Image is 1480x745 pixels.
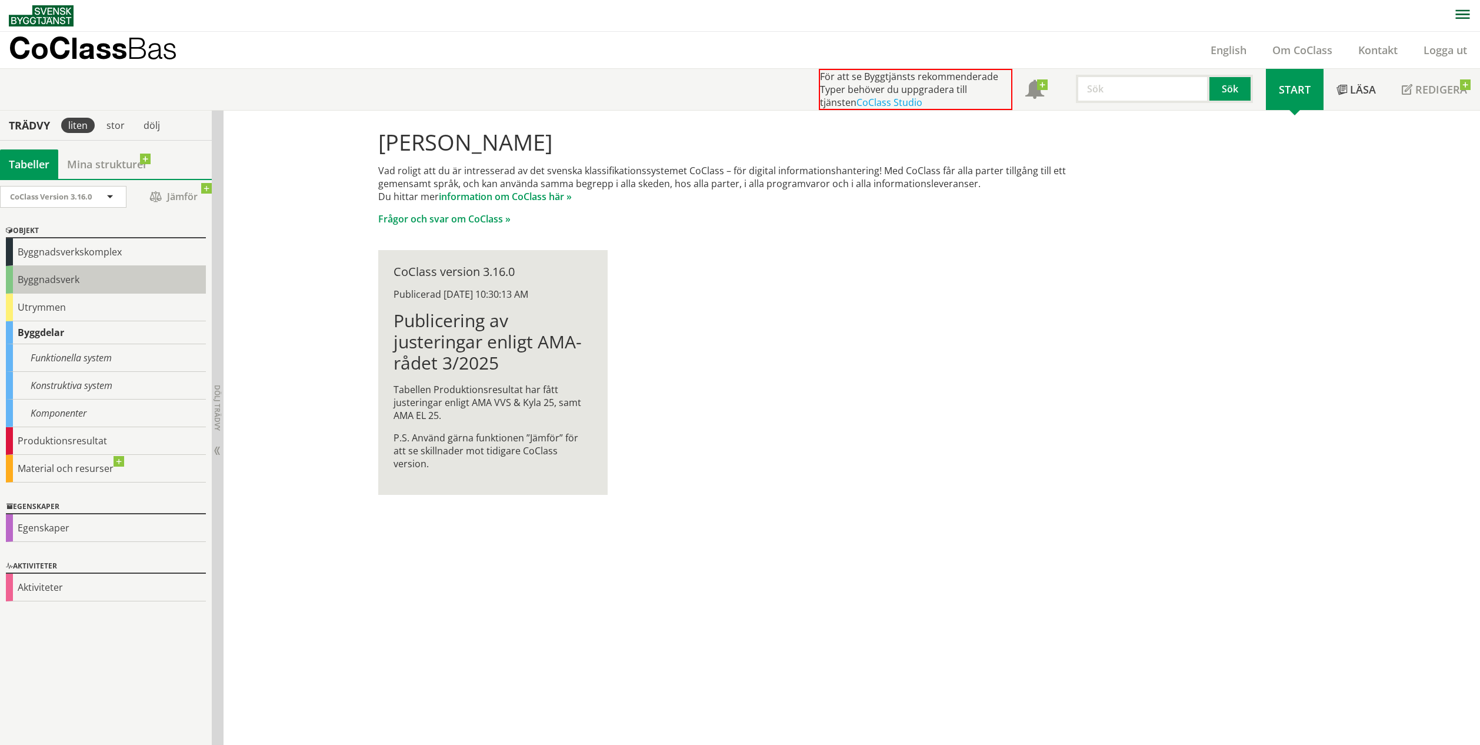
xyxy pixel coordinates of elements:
[2,119,56,132] div: Trädvy
[439,190,572,203] a: information om CoClass här »
[6,500,206,514] div: Egenskaper
[6,514,206,542] div: Egenskaper
[1076,75,1209,103] input: Sök
[6,266,206,294] div: Byggnadsverk
[6,238,206,266] div: Byggnadsverkskomplex
[1198,43,1259,57] a: English
[6,574,206,601] div: Aktiviteter
[10,191,92,202] span: CoClass Version 3.16.0
[1415,82,1467,97] span: Redigera
[1266,69,1324,110] a: Start
[58,149,156,179] a: Mina strukturer
[127,31,177,65] span: Bas
[6,400,206,427] div: Komponenter
[394,265,592,278] div: CoClass version 3.16.0
[819,69,1012,110] div: För att se Byggtjänsts rekommenderade Typer behöver du uppgradera till tjänsten
[394,310,592,374] h1: Publicering av justeringar enligt AMA-rådet 3/2025
[1025,81,1044,100] span: Notifikationer
[61,118,95,133] div: liten
[6,372,206,400] div: Konstruktiva system
[6,294,206,321] div: Utrymmen
[136,118,167,133] div: dölj
[378,164,1101,203] p: Vad roligt att du är intresserad av det svenska klassifikationssystemet CoClass – för digital inf...
[378,212,511,225] a: Frågor och svar om CoClass »
[1324,69,1389,110] a: Läsa
[1259,43,1345,57] a: Om CoClass
[6,344,206,372] div: Funktionella system
[1389,69,1480,110] a: Redigera
[1411,43,1480,57] a: Logga ut
[394,383,592,422] p: Tabellen Produktionsresultat har fått justeringar enligt AMA VVS & Kyla 25, samt AMA EL 25.
[394,288,592,301] div: Publicerad [DATE] 10:30:13 AM
[6,427,206,455] div: Produktionsresultat
[212,385,222,431] span: Dölj trädvy
[9,32,202,68] a: CoClassBas
[1279,82,1311,97] span: Start
[6,321,206,344] div: Byggdelar
[6,455,206,483] div: Material och resurser
[1209,75,1253,103] button: Sök
[1350,82,1376,97] span: Läsa
[99,118,132,133] div: stor
[9,41,177,55] p: CoClass
[9,5,74,26] img: Svensk Byggtjänst
[394,431,592,470] p: P.S. Använd gärna funktionen ”Jämför” för att se skillnader mot tidigare CoClass version.
[856,96,922,109] a: CoClass Studio
[6,560,206,574] div: Aktiviteter
[1345,43,1411,57] a: Kontakt
[378,129,1101,155] h1: [PERSON_NAME]
[138,187,209,207] span: Jämför
[6,224,206,238] div: Objekt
